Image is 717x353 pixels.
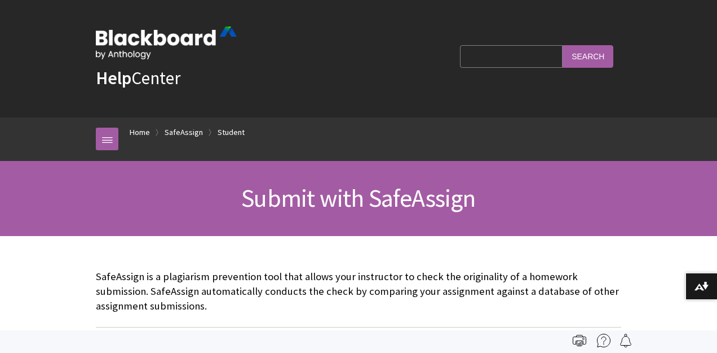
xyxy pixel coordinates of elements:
img: Blackboard by Anthology [96,27,237,59]
a: Home [130,125,150,140]
span: Submit with SafeAssign [241,182,475,213]
a: HelpCenter [96,67,180,89]
input: Search [563,45,613,67]
a: SafeAssign [165,125,203,140]
p: SafeAssign is a plagiarism prevention tool that allows your instructor to check the originality o... [96,269,621,314]
img: Follow this page [619,334,632,347]
strong: Help [96,67,131,89]
img: Print [573,334,586,347]
a: Student [218,125,245,140]
img: More help [597,334,610,347]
